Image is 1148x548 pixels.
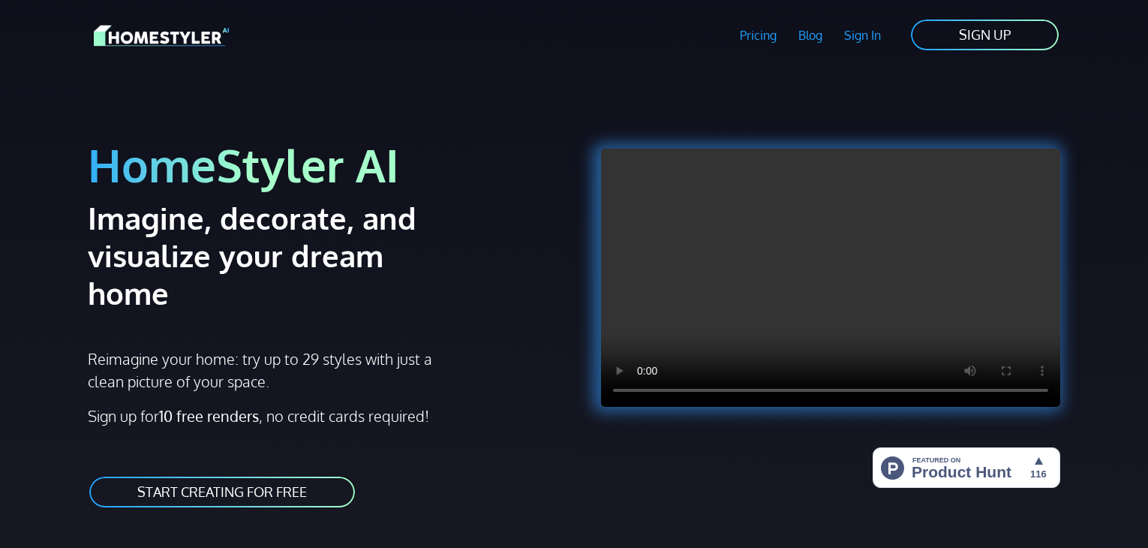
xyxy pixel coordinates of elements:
[909,18,1060,52] a: SIGN UP
[88,199,470,312] h2: Imagine, decorate, and visualize your dream home
[729,18,788,53] a: Pricing
[787,18,833,53] a: Blog
[833,18,891,53] a: Sign In
[94,23,229,49] img: HomeStyler AI logo
[873,447,1060,488] img: HomeStyler AI - Interior Design Made Easy: One Click to Your Dream Home | Product Hunt
[159,406,259,426] strong: 10 free renders
[88,475,356,509] a: START CREATING FOR FREE
[88,405,565,427] p: Sign up for , no credit cards required!
[88,348,446,393] p: Reimagine your home: try up to 29 styles with just a clean picture of your space.
[88,137,565,193] h1: HomeStyler AI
